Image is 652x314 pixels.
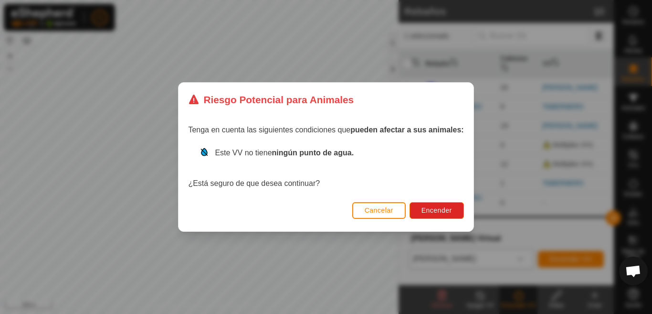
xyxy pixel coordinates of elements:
button: Cancelar [352,202,406,219]
button: Encender [410,202,464,219]
span: Cancelar [365,206,393,214]
strong: pueden afectar a sus animales: [350,126,463,134]
span: Tenga en cuenta las siguientes condiciones que [188,126,463,134]
div: ¿Está seguro de que desea continuar? [188,147,463,189]
div: Chat abierto [619,257,648,285]
div: Riesgo Potencial para Animales [188,92,354,107]
span: Este VV no tiene [215,149,354,157]
strong: ningún punto de agua. [272,149,354,157]
span: Encender [421,206,452,214]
